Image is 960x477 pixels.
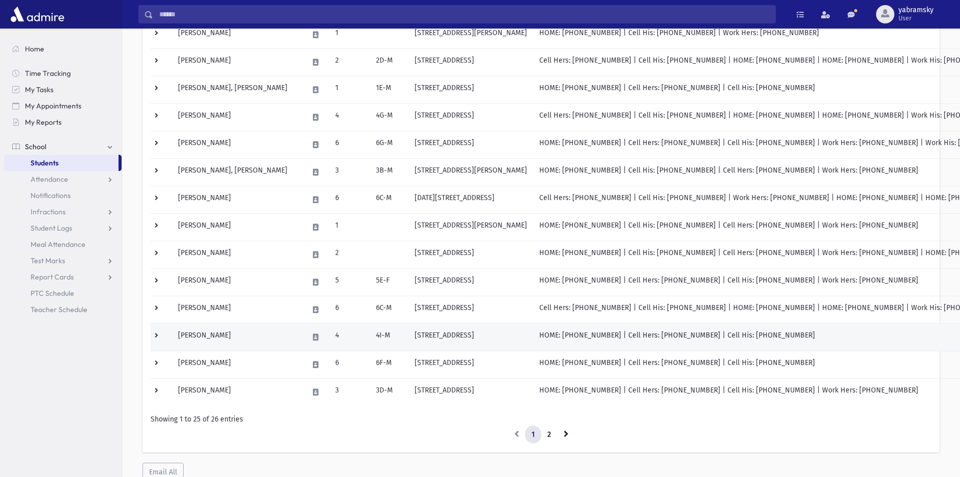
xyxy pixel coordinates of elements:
[370,378,409,406] td: 3D-M
[409,48,533,76] td: [STREET_ADDRESS]
[4,220,122,236] a: Student Logs
[409,158,533,186] td: [STREET_ADDRESS][PERSON_NAME]
[153,5,775,23] input: Search
[31,289,74,298] span: PTC Schedule
[172,351,302,378] td: [PERSON_NAME]
[172,48,302,76] td: [PERSON_NAME]
[898,14,934,22] span: User
[409,131,533,158] td: [STREET_ADDRESS]
[4,114,122,130] a: My Reports
[4,285,122,301] a: PTC Schedule
[25,69,71,78] span: Time Tracking
[4,171,122,187] a: Attendance
[370,268,409,296] td: 5E-F
[409,378,533,406] td: [STREET_ADDRESS]
[898,6,934,14] span: yabramsky
[172,131,302,158] td: [PERSON_NAME]
[25,44,44,53] span: Home
[172,213,302,241] td: [PERSON_NAME]
[31,207,66,216] span: Infractions
[172,76,302,103] td: [PERSON_NAME], [PERSON_NAME]
[541,426,558,444] a: 2
[4,236,122,252] a: Meal Attendance
[329,21,370,48] td: 1
[329,186,370,213] td: 6
[409,76,533,103] td: [STREET_ADDRESS]
[409,103,533,131] td: [STREET_ADDRESS]
[31,158,59,167] span: Students
[172,158,302,186] td: [PERSON_NAME], [PERSON_NAME]
[172,103,302,131] td: [PERSON_NAME]
[31,305,88,314] span: Teacher Schedule
[409,241,533,268] td: [STREET_ADDRESS]
[409,351,533,378] td: [STREET_ADDRESS]
[329,378,370,406] td: 3
[4,81,122,98] a: My Tasks
[4,204,122,220] a: Infractions
[8,4,67,24] img: AdmirePro
[4,187,122,204] a: Notifications
[31,240,85,249] span: Meal Attendance
[4,65,122,81] a: Time Tracking
[25,85,53,94] span: My Tasks
[329,131,370,158] td: 6
[329,268,370,296] td: 5
[409,213,533,241] td: [STREET_ADDRESS][PERSON_NAME]
[409,323,533,351] td: [STREET_ADDRESS]
[4,252,122,269] a: Test Marks
[172,378,302,406] td: [PERSON_NAME]
[370,76,409,103] td: 1E-M
[370,351,409,378] td: 6F-M
[370,186,409,213] td: 6C-M
[4,269,122,285] a: Report Cards
[31,223,72,233] span: Student Logs
[370,103,409,131] td: 4G-M
[409,268,533,296] td: [STREET_ADDRESS]
[370,158,409,186] td: 3B-M
[409,21,533,48] td: [STREET_ADDRESS][PERSON_NAME]
[31,191,71,200] span: Notifications
[370,131,409,158] td: 6G-M
[409,296,533,323] td: [STREET_ADDRESS]
[25,142,46,151] span: School
[151,414,932,425] div: Showing 1 to 25 of 26 entries
[172,268,302,296] td: [PERSON_NAME]
[329,213,370,241] td: 1
[329,296,370,323] td: 6
[329,241,370,268] td: 2
[329,351,370,378] td: 6
[172,241,302,268] td: [PERSON_NAME]
[4,138,122,155] a: School
[329,103,370,131] td: 4
[329,323,370,351] td: 4
[370,296,409,323] td: 6C-M
[172,296,302,323] td: [PERSON_NAME]
[25,101,81,110] span: My Appointments
[525,426,541,444] a: 1
[370,48,409,76] td: 2D-M
[172,186,302,213] td: [PERSON_NAME]
[409,186,533,213] td: [DATE][STREET_ADDRESS]
[31,175,68,184] span: Attendance
[172,21,302,48] td: [PERSON_NAME]
[329,48,370,76] td: 2
[329,76,370,103] td: 1
[4,155,119,171] a: Students
[370,323,409,351] td: 4I-M
[4,98,122,114] a: My Appointments
[25,118,62,127] span: My Reports
[329,158,370,186] td: 3
[31,272,74,282] span: Report Cards
[4,41,122,57] a: Home
[4,301,122,318] a: Teacher Schedule
[172,323,302,351] td: [PERSON_NAME]
[31,256,65,265] span: Test Marks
